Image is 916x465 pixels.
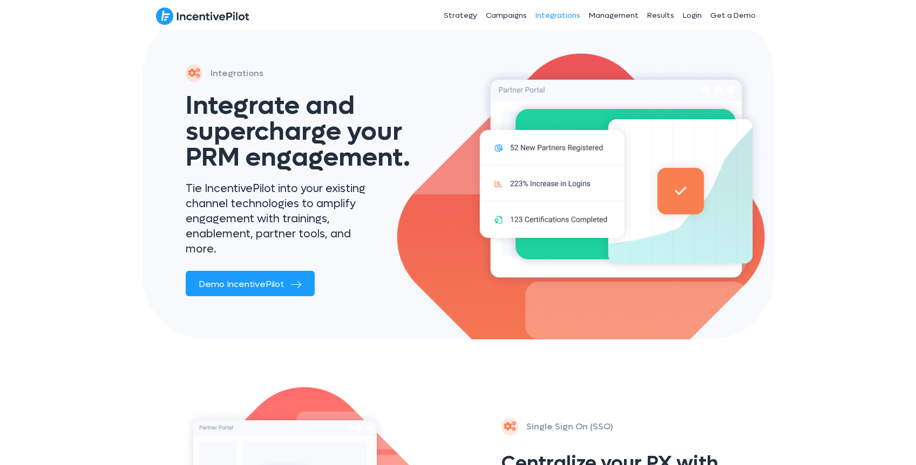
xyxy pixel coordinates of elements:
a: Login [678,2,706,29]
p: Tie IncentivePilot into your existing channel technologies to amplify engagement with trainings, ... [186,181,372,257]
a: Strategy [439,2,481,29]
a: Results [643,2,678,29]
a: Management [585,2,643,29]
p: Integrations [211,66,263,81]
img: integrations-hero [469,58,774,292]
a: Integrations [531,2,585,29]
a: Campaigns [481,2,531,29]
nav: Header Menu [365,2,761,29]
a: Demo IncentivePilot [186,271,315,296]
span: Demo IncentivePilot [199,278,284,290]
img: IncentivePilot [156,7,249,25]
a: Get a Demo [706,2,760,29]
p: Single Sign On (SSO) [526,419,613,434]
span: Integrate and supercharge your PRM engagement. [186,88,410,174]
